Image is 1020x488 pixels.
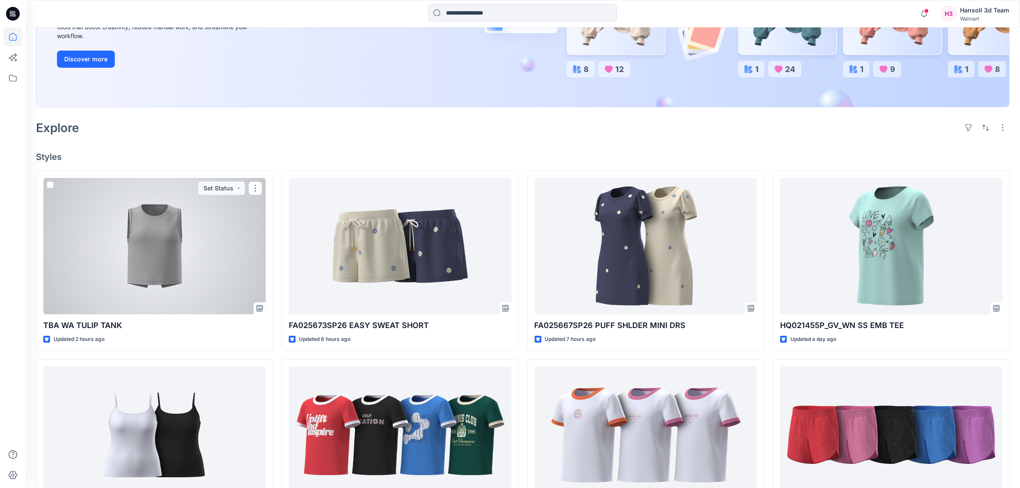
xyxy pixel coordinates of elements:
[790,335,836,344] p: Updated a day ago
[54,335,105,344] p: Updated 2 hours ago
[289,178,511,314] a: FA025673SP26 EASY SWEAT SHORT
[57,51,250,68] a: Discover more
[299,335,350,344] p: Updated 6 hours ago
[535,319,757,331] p: FA025667SP26 PUFF SHLDER MINI DRS
[780,319,1002,331] p: HQ021455P_GV_WN SS EMB TEE
[780,178,1002,314] a: HQ021455P_GV_WN SS EMB TEE
[43,319,266,331] p: TBA WA TULIP TANK
[960,5,1009,15] div: Hansoll 3d Team
[57,51,115,68] button: Discover more
[545,335,596,344] p: Updated 7 hours ago
[36,121,79,135] h2: Explore
[960,15,1009,22] div: Walmart
[535,178,757,314] a: FA025667SP26 PUFF SHLDER MINI DRS
[941,6,957,21] div: H3
[36,152,1010,162] h4: Styles
[43,178,266,314] a: TBA WA TULIP TANK
[289,319,511,331] p: FA025673SP26 EASY SWEAT SHORT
